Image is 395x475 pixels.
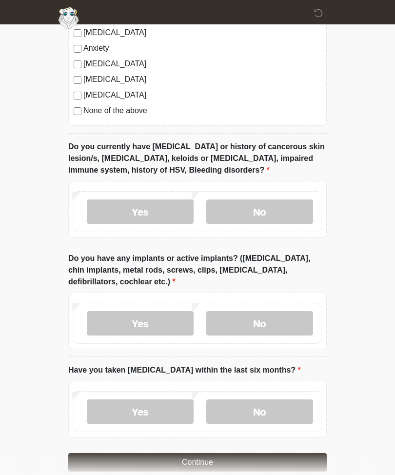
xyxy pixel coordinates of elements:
[87,199,194,224] label: Yes
[83,42,321,54] label: Anxiety
[74,107,81,115] input: None of the above
[83,58,321,70] label: [MEDICAL_DATA]
[68,364,301,376] label: Have you taken [MEDICAL_DATA] within the last six months?
[74,45,81,53] input: Anxiety
[59,7,79,29] img: Aesthetically Yours Wellness Spa Logo
[83,89,321,101] label: [MEDICAL_DATA]
[74,60,81,68] input: [MEDICAL_DATA]
[87,311,194,336] label: Yes
[68,253,327,288] label: Do you have any implants or active implants? ([MEDICAL_DATA], chin implants, metal rods, screws, ...
[206,399,313,424] label: No
[83,74,321,85] label: [MEDICAL_DATA]
[206,199,313,224] label: No
[74,76,81,84] input: [MEDICAL_DATA]
[206,311,313,336] label: No
[74,92,81,99] input: [MEDICAL_DATA]
[87,399,194,424] label: Yes
[68,141,327,176] label: Do you currently have [MEDICAL_DATA] or history of cancerous skin lesion/s, [MEDICAL_DATA], keloi...
[68,453,327,472] button: Continue
[83,105,321,117] label: None of the above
